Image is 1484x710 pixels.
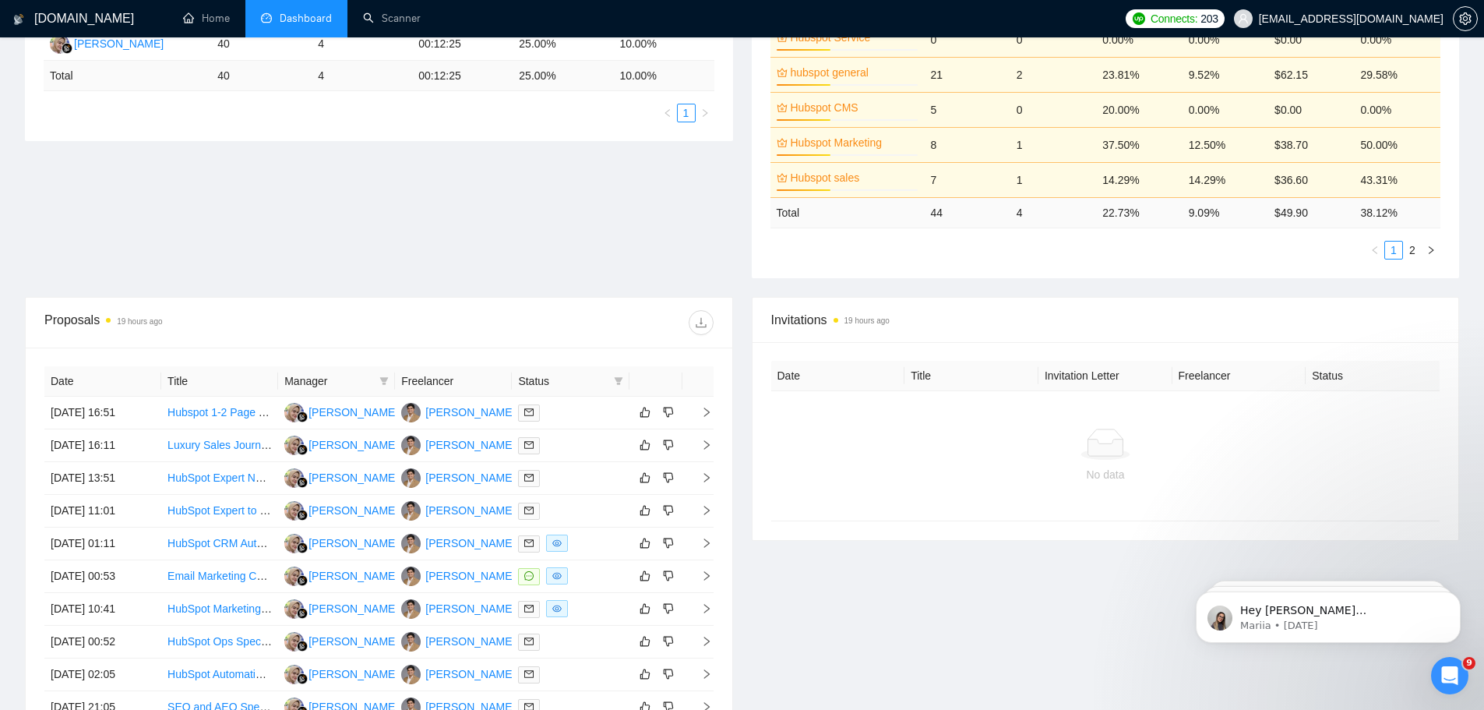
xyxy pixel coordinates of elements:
td: [DATE] 16:11 [44,429,161,462]
a: NN[PERSON_NAME] [50,37,164,49]
span: Manager [284,373,373,390]
span: like [640,635,650,648]
td: 4 [312,28,412,61]
img: gigradar-bm.png [297,510,308,521]
div: [PERSON_NAME] [425,567,515,585]
span: setting [1454,12,1477,25]
td: $36.60 [1268,162,1354,197]
img: NN [284,403,304,422]
a: Luxury Sales Journey Specialist (Klaviyo / HubSpot Automation for Art Collectors) [167,439,560,451]
a: 1 [678,104,695,122]
button: left [1366,241,1384,260]
a: NN[PERSON_NAME] [284,667,398,680]
div: [PERSON_NAME] [308,404,398,421]
span: left [1370,245,1380,255]
a: 2 [1404,242,1421,259]
td: HubSpot Marketing Automation Expert for SaaS Trial Conversion & Nurture Flow Setup [161,593,278,626]
td: 0.00% [1183,92,1268,127]
img: YK [401,599,421,619]
div: Proposals [44,310,379,335]
a: YK[PERSON_NAME] [401,667,515,680]
div: [PERSON_NAME] [425,436,515,454]
div: [PERSON_NAME] [308,535,398,552]
img: logo [13,7,24,32]
td: 37.50% [1096,127,1182,162]
a: YK[PERSON_NAME] [401,634,515,647]
a: HubSpot CRM Automation & QBO Integration Specialist [167,537,437,549]
span: right [689,636,712,647]
img: YK [401,632,421,652]
img: NN [284,468,304,488]
td: 00:12:25 [412,28,513,61]
td: [DATE] 13:51 [44,462,161,495]
td: 2 [1010,57,1096,92]
td: 10.00% [613,28,714,61]
th: Status [1306,361,1440,391]
a: HubSpot Expert to Build and Automate Marketing [167,504,405,517]
td: 0 [1010,22,1096,57]
span: download [689,316,713,329]
td: 4 [1010,197,1096,228]
span: mail [524,669,534,679]
span: dislike [663,570,674,582]
div: [PERSON_NAME] [425,600,515,617]
span: Status [518,373,607,390]
a: YK[PERSON_NAME] [401,405,515,418]
span: like [640,602,650,615]
img: gigradar-bm.png [297,673,308,684]
span: right [689,440,712,450]
a: Hubspot CMS [791,99,915,116]
td: 40 [211,61,312,91]
span: dashboard [261,12,272,23]
td: $0.00 [1268,92,1354,127]
span: mail [524,506,534,515]
td: HubSpot Expert Needed for Marketing Automation Project [161,462,278,495]
td: [DATE] 16:51 [44,397,161,429]
td: 0 [1010,92,1096,127]
div: [PERSON_NAME] [425,666,515,683]
button: right [1422,241,1440,260]
span: right [689,407,712,418]
li: Next Page [1422,241,1440,260]
span: dislike [663,472,674,484]
li: Previous Page [1366,241,1384,260]
div: [PERSON_NAME] [308,600,398,617]
td: HubSpot Expert to Build and Automate Marketing [161,495,278,528]
td: 4 [312,61,412,91]
li: 2 [1403,241,1422,260]
span: message [524,571,534,581]
img: gigradar-bm.png [297,641,308,652]
button: dislike [659,468,678,487]
td: [DATE] 10:41 [44,593,161,626]
span: right [689,472,712,483]
td: 25.00% [513,28,613,61]
a: HubSpot Expert Needed for Marketing Automation Project [167,472,447,484]
td: 00:12:25 [412,61,513,91]
span: like [640,537,650,549]
a: NN[PERSON_NAME] [284,536,398,549]
div: No data [784,466,1428,483]
span: eye [552,539,562,548]
img: NN [50,34,69,54]
a: 1 [1385,242,1402,259]
a: searchScanner [363,12,421,25]
img: YK [401,534,421,553]
img: gigradar-bm.png [297,477,308,488]
div: [PERSON_NAME] [74,35,164,52]
td: 14.29% [1183,162,1268,197]
img: gigradar-bm.png [297,542,308,553]
th: Freelancer [1172,361,1306,391]
img: NN [284,436,304,455]
div: [PERSON_NAME] [425,404,515,421]
img: YK [401,665,421,684]
img: YK [401,501,421,521]
span: left [663,108,672,118]
span: like [640,472,650,484]
td: Hubspot 1-2 Page Paid Subscription Website Setup with DocuSign Integration [161,397,278,429]
button: dislike [659,501,678,520]
span: filter [379,376,389,386]
p: Message from Mariia, sent 3w ago [68,60,269,74]
td: 5 [924,92,1010,127]
td: Luxury Sales Journey Specialist (Klaviyo / HubSpot Automation for Art Collectors) [161,429,278,462]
